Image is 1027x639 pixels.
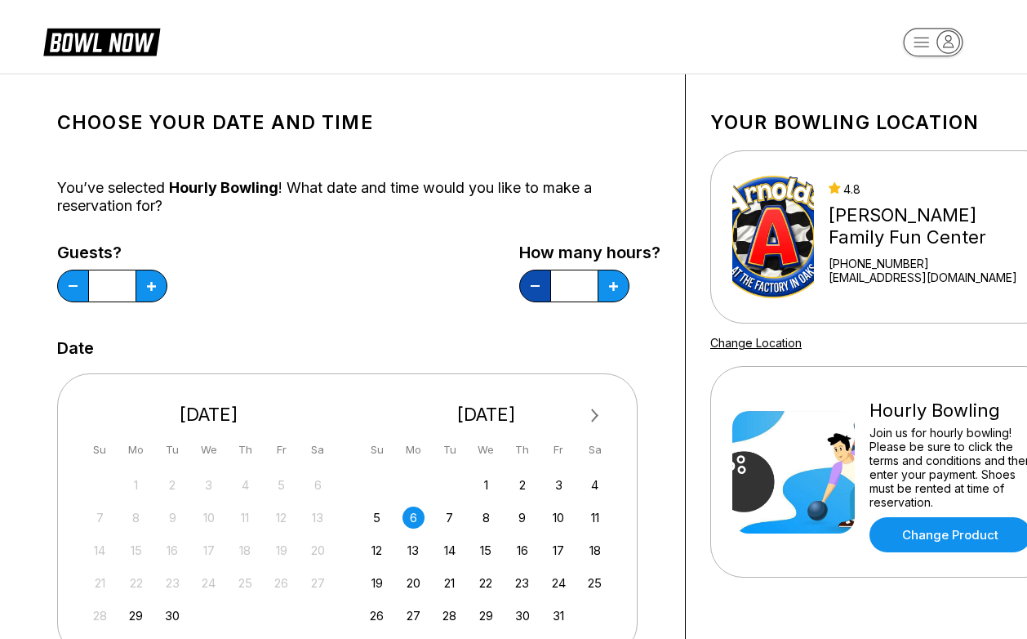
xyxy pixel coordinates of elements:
[307,572,329,594] div: Not available Saturday, September 27th, 2025
[732,411,855,534] img: Hourly Bowling
[548,439,570,461] div: Fr
[548,605,570,627] div: Choose Friday, October 31st, 2025
[511,605,533,627] div: Choose Thursday, October 30th, 2025
[475,605,497,627] div: Choose Wednesday, October 29th, 2025
[584,507,606,529] div: Choose Saturday, October 11th, 2025
[438,539,460,561] div: Choose Tuesday, October 14th, 2025
[234,474,256,496] div: Not available Thursday, September 4th, 2025
[584,439,606,461] div: Sa
[548,507,570,529] div: Choose Friday, October 10th, 2025
[234,539,256,561] div: Not available Thursday, September 18th, 2025
[162,439,184,461] div: Tu
[511,539,533,561] div: Choose Thursday, October 16th, 2025
[125,539,147,561] div: Not available Monday, September 15th, 2025
[584,474,606,496] div: Choose Saturday, October 4th, 2025
[307,474,329,496] div: Not available Saturday, September 6th, 2025
[162,539,184,561] div: Not available Tuesday, September 16th, 2025
[89,605,111,627] div: Not available Sunday, September 28th, 2025
[438,507,460,529] div: Choose Tuesday, October 7th, 2025
[57,179,660,215] div: You’ve selected ! What date and time would you like to make a reservation for?
[475,539,497,561] div: Choose Wednesday, October 15th, 2025
[198,539,220,561] div: Not available Wednesday, September 17th, 2025
[511,507,533,529] div: Choose Thursday, October 9th, 2025
[364,472,609,627] div: month 2025-10
[162,474,184,496] div: Not available Tuesday, September 2nd, 2025
[548,572,570,594] div: Choose Friday, October 24th, 2025
[162,507,184,529] div: Not available Tuesday, September 9th, 2025
[360,404,613,426] div: [DATE]
[438,572,460,594] div: Choose Tuesday, October 21st, 2025
[162,572,184,594] div: Not available Tuesday, September 23rd, 2025
[125,507,147,529] div: Not available Monday, September 8th, 2025
[402,605,425,627] div: Choose Monday, October 27th, 2025
[307,539,329,561] div: Not available Saturday, September 20th, 2025
[234,507,256,529] div: Not available Thursday, September 11th, 2025
[548,474,570,496] div: Choose Friday, October 3rd, 2025
[198,572,220,594] div: Not available Wednesday, September 24th, 2025
[89,439,111,461] div: Su
[198,507,220,529] div: Not available Wednesday, September 10th, 2025
[169,179,278,196] span: Hourly Bowling
[438,439,460,461] div: Tu
[125,572,147,594] div: Not available Monday, September 22nd, 2025
[270,572,292,594] div: Not available Friday, September 26th, 2025
[89,539,111,561] div: Not available Sunday, September 14th, 2025
[584,539,606,561] div: Choose Saturday, October 18th, 2025
[519,244,660,261] label: How many hours?
[584,572,606,594] div: Choose Saturday, October 25th, 2025
[366,507,388,529] div: Choose Sunday, October 5th, 2025
[366,539,388,561] div: Choose Sunday, October 12th, 2025
[270,474,292,496] div: Not available Friday, September 5th, 2025
[198,439,220,461] div: We
[511,474,533,496] div: Choose Thursday, October 2nd, 2025
[82,404,336,426] div: [DATE]
[234,439,256,461] div: Th
[710,336,802,350] a: Change Location
[402,507,425,529] div: Choose Monday, October 6th, 2025
[475,507,497,529] div: Choose Wednesday, October 8th, 2025
[270,539,292,561] div: Not available Friday, September 19th, 2025
[475,572,497,594] div: Choose Wednesday, October 22nd, 2025
[57,339,94,357] label: Date
[270,439,292,461] div: Fr
[125,439,147,461] div: Mo
[89,572,111,594] div: Not available Sunday, September 21st, 2025
[366,439,388,461] div: Su
[57,244,167,261] label: Guests?
[270,507,292,529] div: Not available Friday, September 12th, 2025
[402,539,425,561] div: Choose Monday, October 13th, 2025
[125,605,147,627] div: Choose Monday, September 29th, 2025
[366,605,388,627] div: Choose Sunday, October 26th, 2025
[548,539,570,561] div: Choose Friday, October 17th, 2025
[475,439,497,461] div: We
[366,572,388,594] div: Choose Sunday, October 19th, 2025
[307,507,329,529] div: Not available Saturday, September 13th, 2025
[125,474,147,496] div: Not available Monday, September 1st, 2025
[198,474,220,496] div: Not available Wednesday, September 3rd, 2025
[438,605,460,627] div: Choose Tuesday, October 28th, 2025
[402,439,425,461] div: Mo
[582,403,608,429] button: Next Month
[162,605,184,627] div: Choose Tuesday, September 30th, 2025
[475,474,497,496] div: Choose Wednesday, October 1st, 2025
[732,176,814,298] img: Arnold's Family Fun Center
[511,572,533,594] div: Choose Thursday, October 23rd, 2025
[402,572,425,594] div: Choose Monday, October 20th, 2025
[87,472,331,627] div: month 2025-09
[234,572,256,594] div: Not available Thursday, September 25th, 2025
[57,111,660,134] h1: Choose your Date and time
[511,439,533,461] div: Th
[89,507,111,529] div: Not available Sunday, September 7th, 2025
[307,439,329,461] div: Sa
